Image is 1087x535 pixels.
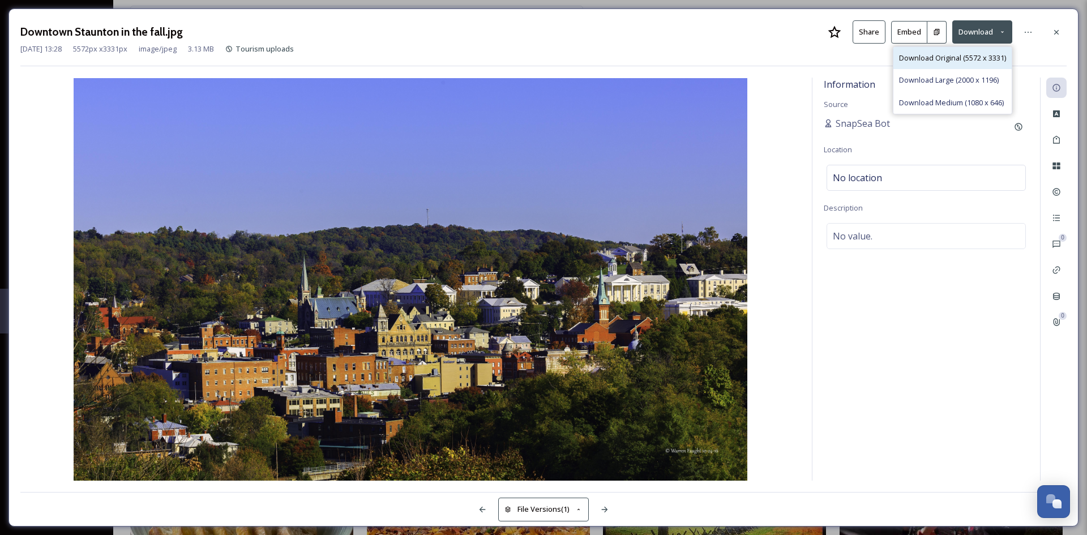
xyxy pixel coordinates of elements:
[824,99,848,109] span: Source
[836,117,890,130] span: SnapSea Bot
[891,21,927,44] button: Embed
[824,203,863,213] span: Description
[20,24,183,40] h3: Downtown Staunton in the fall.jpg
[899,97,1004,108] span: Download Medium (1080 x 646)
[853,20,885,44] button: Share
[899,53,1006,63] span: Download Original (5572 x 3331)
[1037,485,1070,518] button: Open Chat
[498,498,589,521] button: File Versions(1)
[824,144,852,155] span: Location
[236,44,294,54] span: Tourism uploads
[20,44,62,54] span: [DATE] 13:28
[824,78,875,91] span: Information
[833,229,872,243] span: No value.
[188,44,214,54] span: 3.13 MB
[952,20,1012,44] button: Download
[139,44,177,54] span: image/jpeg
[20,78,801,481] img: 1W4A2378%20Downtown%20Staunton%20in%20the%20fall%2010-24-16.jpg
[899,75,999,85] span: Download Large (2000 x 1196)
[1059,312,1067,320] div: 0
[833,171,882,185] span: No location
[1059,234,1067,242] div: 0
[73,44,127,54] span: 5572 px x 3331 px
